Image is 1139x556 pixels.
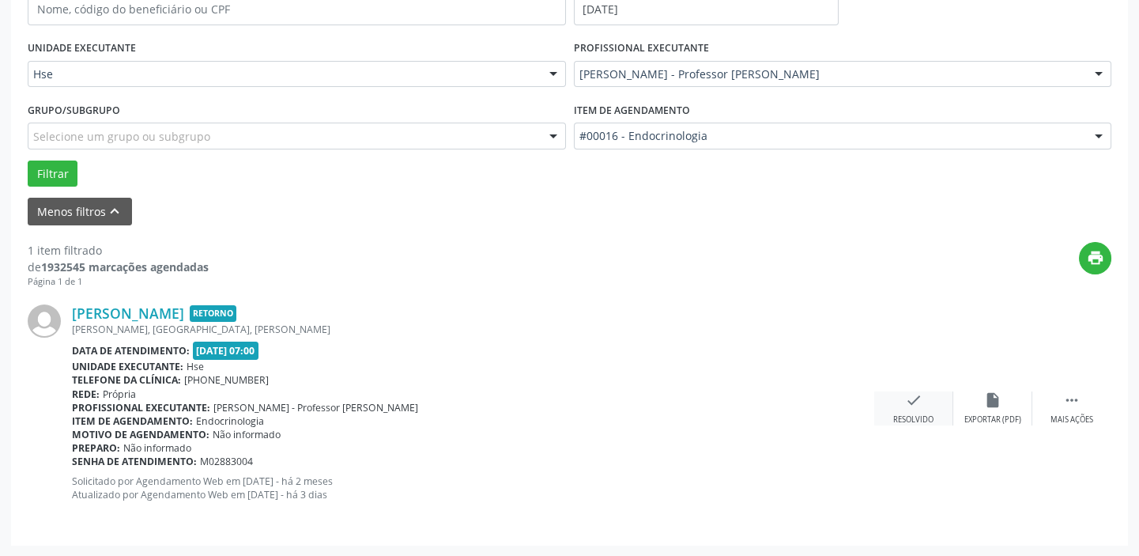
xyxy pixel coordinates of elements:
[123,441,191,455] span: Não informado
[213,428,281,441] span: Não informado
[72,360,183,373] b: Unidade executante:
[28,259,209,275] div: de
[103,388,136,401] span: Própria
[72,428,209,441] b: Motivo de agendamento:
[72,304,184,322] a: [PERSON_NAME]
[28,275,209,289] div: Página 1 de 1
[1087,249,1104,267] i: print
[964,414,1021,426] div: Exportar (PDF)
[28,36,136,61] label: UNIDADE EXECUTANTE
[190,305,236,322] span: Retorno
[579,128,1080,144] span: #00016 - Endocrinologia
[72,414,193,428] b: Item de agendamento:
[28,242,209,259] div: 1 item filtrado
[1050,414,1093,426] div: Mais ações
[72,388,100,401] b: Rede:
[187,360,204,373] span: Hse
[193,342,259,360] span: [DATE] 07:00
[106,202,123,220] i: keyboard_arrow_up
[33,128,210,145] span: Selecione um grupo ou subgrupo
[72,401,210,414] b: Profissional executante:
[184,373,269,387] span: [PHONE_NUMBER]
[72,441,120,455] b: Preparo:
[72,344,190,357] b: Data de atendimento:
[72,455,197,468] b: Senha de atendimento:
[574,36,709,61] label: PROFISSIONAL EXECUTANTE
[893,414,933,426] div: Resolvido
[72,323,874,336] div: [PERSON_NAME], [GEOGRAPHIC_DATA], [PERSON_NAME]
[72,373,181,387] b: Telefone da clínica:
[574,98,690,123] label: Item de agendamento
[28,98,120,123] label: Grupo/Subgrupo
[579,66,1080,82] span: [PERSON_NAME] - Professor [PERSON_NAME]
[28,161,77,187] button: Filtrar
[984,391,1001,409] i: insert_drive_file
[200,455,253,468] span: M02883004
[905,391,922,409] i: check
[1063,391,1081,409] i: 
[196,414,264,428] span: Endocrinologia
[28,304,61,338] img: img
[72,475,874,501] p: Solicitado por Agendamento Web em [DATE] - há 2 meses Atualizado por Agendamento Web em [DATE] - ...
[28,198,132,225] button: Menos filtroskeyboard_arrow_up
[33,66,534,82] span: Hse
[1079,242,1111,274] button: print
[213,401,418,414] span: [PERSON_NAME] - Professor [PERSON_NAME]
[41,259,209,274] strong: 1932545 marcações agendadas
